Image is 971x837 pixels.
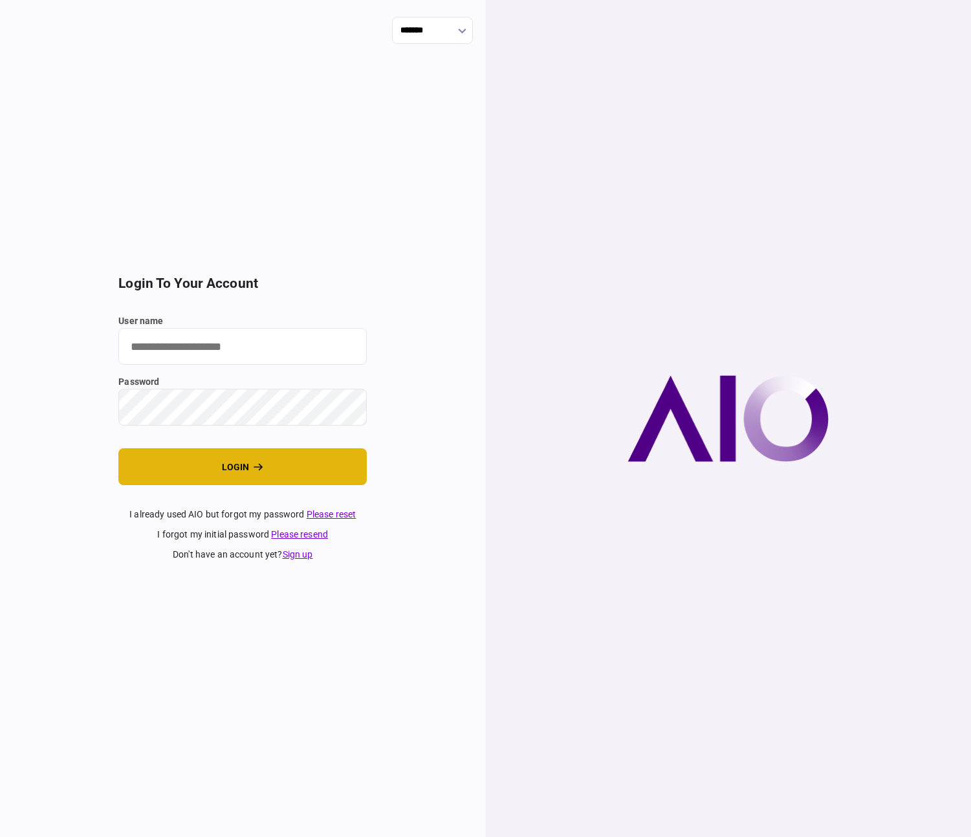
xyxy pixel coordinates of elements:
[118,328,367,365] input: user name
[392,17,473,44] input: show language options
[118,548,367,561] div: don't have an account yet ?
[118,389,367,426] input: password
[118,375,367,389] label: password
[271,529,328,539] a: Please resend
[118,508,367,521] div: I already used AIO but forgot my password
[118,314,367,328] label: user name
[627,375,829,462] img: AIO company logo
[118,276,367,292] h2: login to your account
[118,448,367,485] button: login
[118,528,367,541] div: I forgot my initial password
[307,509,356,519] a: Please reset
[283,549,313,560] a: Sign up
